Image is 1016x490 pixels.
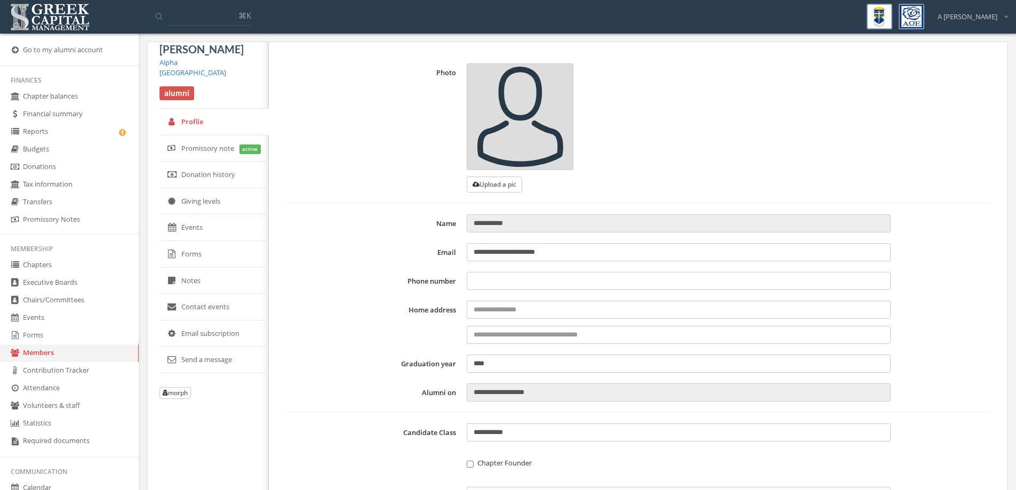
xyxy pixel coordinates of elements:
button: Upload a pic [467,176,522,192]
span: alumni [159,86,194,100]
a: Email subscription [159,320,269,347]
label: Photo [285,63,461,192]
button: morph [159,387,191,399]
a: Notes [159,268,269,294]
label: Graduation year [285,355,461,373]
a: Promissory note [159,135,269,162]
input: Chapter Founder [467,461,474,468]
span: [PERSON_NAME] [159,43,244,55]
label: Name [285,214,461,232]
a: Send a message [159,347,269,373]
a: [GEOGRAPHIC_DATA] [159,68,226,77]
a: Events [159,214,269,241]
a: Giving levels [159,188,269,215]
a: Donation history [159,162,269,188]
label: Chapter Founder [467,457,891,468]
a: Profile [159,109,269,135]
label: Candidate Class [285,423,461,441]
label: Email [285,243,461,261]
a: Forms [159,241,269,268]
span: active [239,144,261,154]
label: Phone number [285,272,461,290]
label: Alumni on [285,383,461,401]
a: Alpha [159,58,178,67]
a: Contact events [159,294,269,320]
label: Home address [285,301,461,344]
span: ⌘K [238,10,251,21]
div: A [PERSON_NAME] [931,4,1008,22]
span: A [PERSON_NAME] [938,12,997,22]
